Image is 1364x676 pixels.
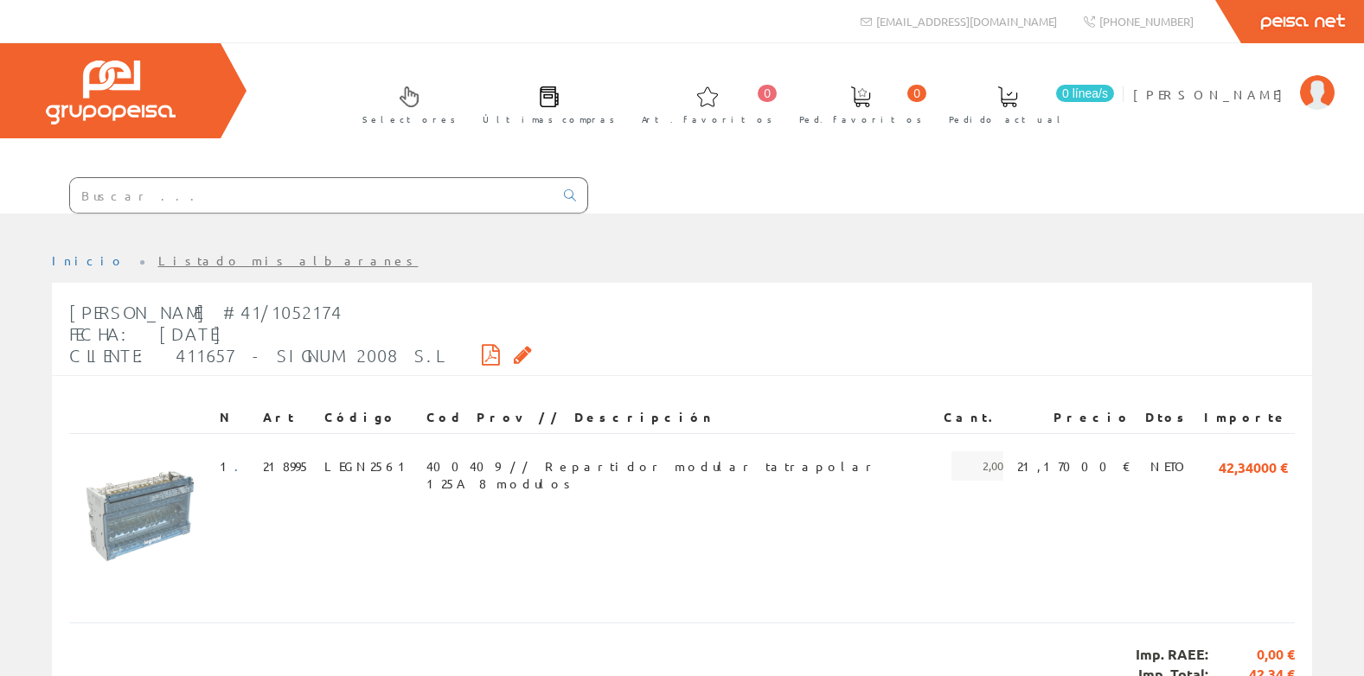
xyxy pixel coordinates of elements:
[1138,402,1197,433] th: Dtos
[213,402,256,433] th: N
[642,111,772,128] span: Art. favoritos
[1133,86,1291,103] span: [PERSON_NAME]
[1219,451,1288,481] span: 42,34000 €
[799,111,922,128] span: Ped. favoritos
[758,85,777,102] span: 0
[1056,85,1114,102] span: 0 línea/s
[234,458,249,474] a: .
[324,451,413,481] span: LEGN2561
[1208,645,1295,665] span: 0,00 €
[263,451,311,481] span: 218995
[1150,451,1190,481] span: NETO
[1133,72,1335,88] a: [PERSON_NAME]
[426,451,930,481] span: 400409 // Repartidor modular tatrapolar 125A 8 modulos
[1010,402,1138,433] th: Precio
[419,402,937,433] th: Cod Prov // Descripción
[949,111,1066,128] span: Pedido actual
[907,85,926,102] span: 0
[1099,14,1194,29] span: [PHONE_NUMBER]
[876,14,1057,29] span: [EMAIL_ADDRESS][DOMAIN_NAME]
[345,72,464,135] a: Selectores
[465,72,624,135] a: Últimas compras
[362,111,456,128] span: Selectores
[76,451,206,581] img: Foto artículo (150x150)
[256,402,317,433] th: Art
[158,252,419,268] a: Listado mis albaranes
[483,111,615,128] span: Últimas compras
[70,178,554,213] input: Buscar ...
[514,348,532,360] i: Solicitar por email copia firmada
[46,61,176,124] img: Grupo Peisa
[69,302,440,366] span: [PERSON_NAME] #41/1052174 Fecha: [DATE] Cliente: 411657 - SIGNUM 2008 S.L
[220,451,249,481] span: 1
[482,348,500,360] i: Descargar PDF
[937,402,1010,433] th: Cant.
[1017,451,1131,481] span: 21,17000 €
[1197,402,1295,433] th: Importe
[317,402,419,433] th: Código
[52,252,125,268] a: Inicio
[951,451,1003,481] span: 2,00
